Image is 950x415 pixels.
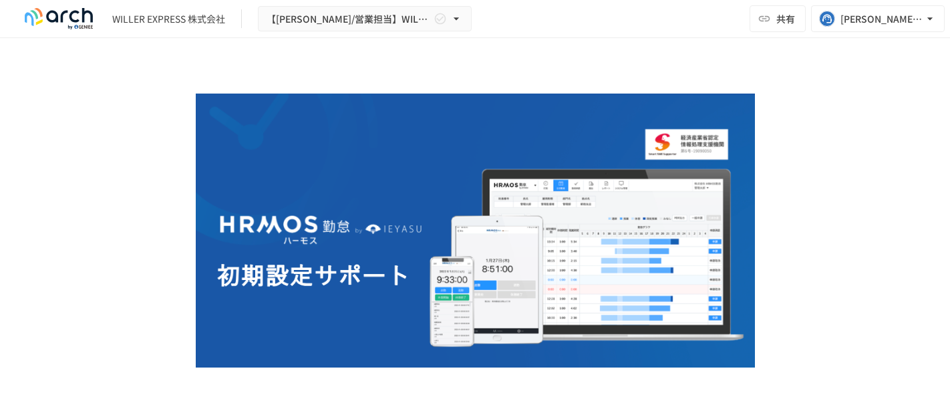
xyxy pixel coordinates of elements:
button: [PERSON_NAME][EMAIL_ADDRESS][DOMAIN_NAME] [811,5,945,32]
span: 【[PERSON_NAME]/営業担当】WILLER EXPRESS株式会社様_初期設定サポート [267,11,431,27]
div: WILLER EXPRESS 株式会社 [112,12,225,26]
span: 共有 [776,11,795,26]
img: GdztLVQAPnGLORo409ZpmnRQckwtTrMz8aHIKJZF2AQ [196,94,755,368]
img: logo-default@2x-9cf2c760.svg [16,8,102,29]
button: 共有 [750,5,806,32]
button: 【[PERSON_NAME]/営業担当】WILLER EXPRESS株式会社様_初期設定サポート [258,6,472,32]
div: [PERSON_NAME][EMAIL_ADDRESS][DOMAIN_NAME] [840,11,923,27]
